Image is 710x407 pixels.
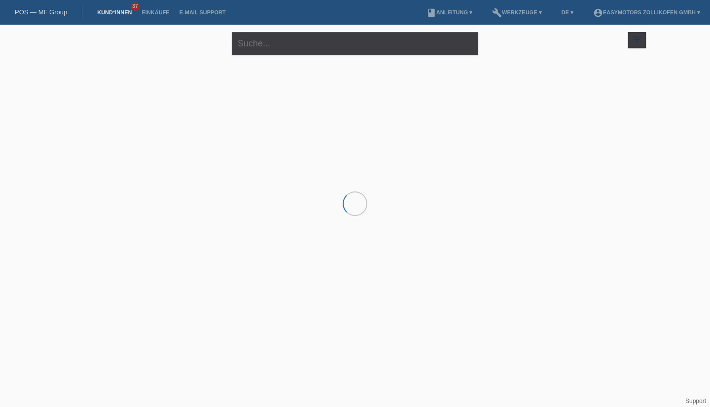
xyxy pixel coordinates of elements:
i: book [426,8,436,18]
a: bookAnleitung ▾ [422,9,477,15]
i: build [492,8,502,18]
a: Einkäufe [137,9,174,15]
a: DE ▾ [557,9,578,15]
i: account_circle [593,8,603,18]
i: filter_list [632,34,642,45]
a: Support [685,398,706,405]
a: POS — MF Group [15,8,67,16]
a: buildWerkzeuge ▾ [487,9,547,15]
span: 37 [131,2,140,11]
a: account_circleEasymotors Zollikofen GmbH ▾ [588,9,705,15]
a: Kund*innen [92,9,137,15]
a: E-Mail Support [175,9,231,15]
input: Suche... [232,32,478,55]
